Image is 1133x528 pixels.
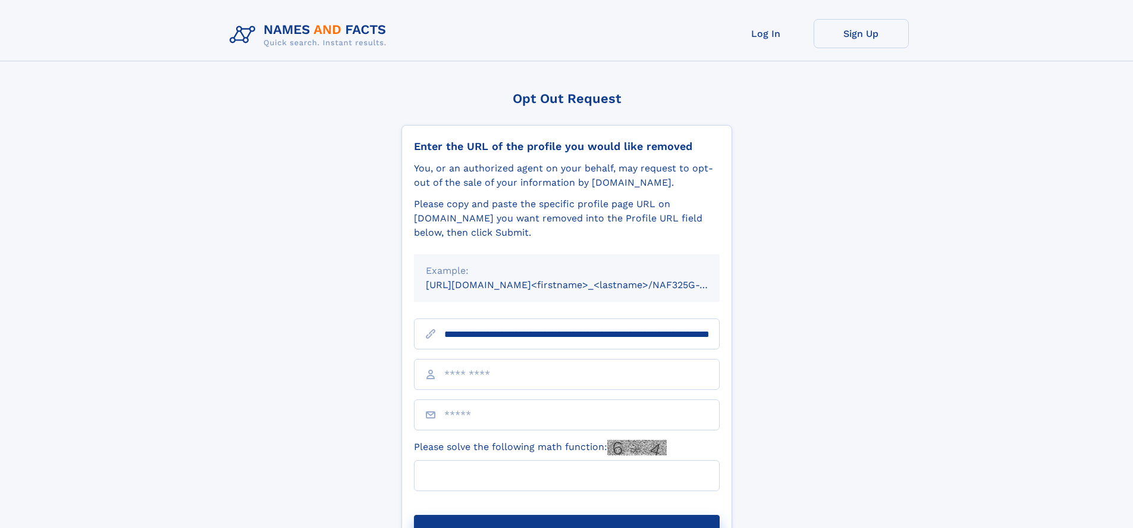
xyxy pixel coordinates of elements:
[718,19,814,48] a: Log In
[414,140,720,153] div: Enter the URL of the profile you would like removed
[414,197,720,240] div: Please copy and paste the specific profile page URL on [DOMAIN_NAME] you want removed into the Pr...
[426,264,708,278] div: Example:
[225,19,396,51] img: Logo Names and Facts
[426,279,742,290] small: [URL][DOMAIN_NAME]<firstname>_<lastname>/NAF325G-xxxxxxxx
[414,161,720,190] div: You, or an authorized agent on your behalf, may request to opt-out of the sale of your informatio...
[414,440,667,455] label: Please solve the following math function:
[814,19,909,48] a: Sign Up
[401,91,732,106] div: Opt Out Request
